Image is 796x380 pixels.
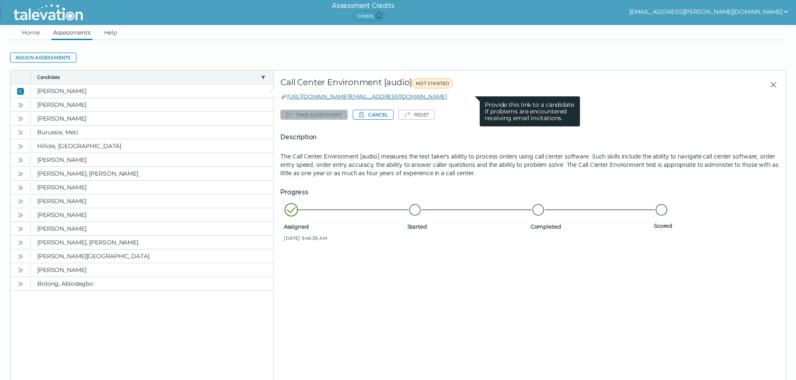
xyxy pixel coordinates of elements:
[353,11,384,21] span: Credits
[17,226,24,232] cds-icon: Open
[15,113,25,123] button: Open
[280,110,348,120] button: Take assessment
[31,236,273,249] clr-dg-cell: [PERSON_NAME], [PERSON_NAME]
[17,212,24,219] cds-icon: Open
[31,263,273,277] clr-dg-cell: [PERSON_NAME]
[480,96,580,126] clr-tooltip-content: Provide this link to a candidate if problems are encountered receiving email invitations.
[629,7,789,17] button: show user actions
[15,210,25,220] button: Open
[31,277,273,290] clr-dg-cell: Bolong, Ablodegbo
[531,223,651,230] span: Completed
[31,98,273,111] clr-dg-cell: [PERSON_NAME]
[31,194,273,208] clr-dg-cell: [PERSON_NAME]
[280,77,610,92] div: Call Center Environment [audio]
[20,25,41,40] a: Home
[407,223,527,230] span: Started
[10,53,76,63] button: Assign assessments
[17,157,24,164] cds-icon: Open
[15,100,25,110] button: Open
[280,187,779,197] h5: Progress
[102,25,119,40] a: Help
[284,223,404,230] span: Assigned
[280,132,779,142] h5: Description
[332,1,394,11] h6: Assessment Credits
[51,25,92,40] a: Assessments
[17,143,24,150] cds-icon: Open
[31,139,273,153] clr-dg-cell: Hillole, [GEOGRAPHIC_DATA]
[353,110,393,120] button: Cancel
[15,182,25,192] button: Open
[17,102,24,108] cds-icon: Open
[10,2,86,23] img: Talevation_Logo_Transparent_white.png
[17,239,24,246] cds-icon: Open
[15,265,25,275] button: Open
[399,110,435,120] button: Reset
[15,237,25,247] button: Open
[17,198,24,205] cds-icon: Open
[31,153,273,166] clr-dg-cell: [PERSON_NAME]
[31,208,273,221] clr-dg-cell: [PERSON_NAME]
[763,77,779,92] button: Close
[284,235,404,242] span: [DATE] 9:46:39 AM
[31,84,273,98] clr-dg-cell: [PERSON_NAME]
[31,181,273,194] clr-dg-cell: [PERSON_NAME]
[15,224,25,234] button: Open
[17,253,24,260] cds-icon: Open
[15,141,25,151] button: Open
[31,167,273,180] clr-dg-cell: [PERSON_NAME], [PERSON_NAME]
[17,88,24,95] cds-icon: Close
[17,129,24,136] cds-icon: Open
[17,267,24,274] cds-icon: Open
[17,171,24,177] cds-icon: Open
[412,78,453,88] span: NOT STARTED
[287,93,447,100] a: [URL][DOMAIN_NAME][EMAIL_ADDRESS][DOMAIN_NAME]
[15,196,25,206] button: Open
[31,126,273,139] clr-dg-cell: Burussie, Meti
[17,281,24,287] cds-icon: Open
[15,127,25,137] button: Open
[37,74,257,81] button: Candidate
[654,222,774,229] span: Scored
[31,112,273,125] clr-dg-cell: [PERSON_NAME]
[17,184,24,191] cds-icon: Open
[15,155,25,165] button: Open
[31,222,273,235] clr-dg-cell: [PERSON_NAME]
[280,152,779,177] p: The Call Center Environment [audio] measures the test taker's ability to process orders using cal...
[15,169,25,179] button: Open
[31,249,273,263] clr-dg-cell: [PERSON_NAME][GEOGRAPHIC_DATA]
[15,86,25,96] button: Close
[17,116,24,122] cds-icon: Open
[375,13,382,19] span: 11
[15,251,25,261] button: Open
[260,74,267,81] button: candidate filter
[15,279,25,289] button: Open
